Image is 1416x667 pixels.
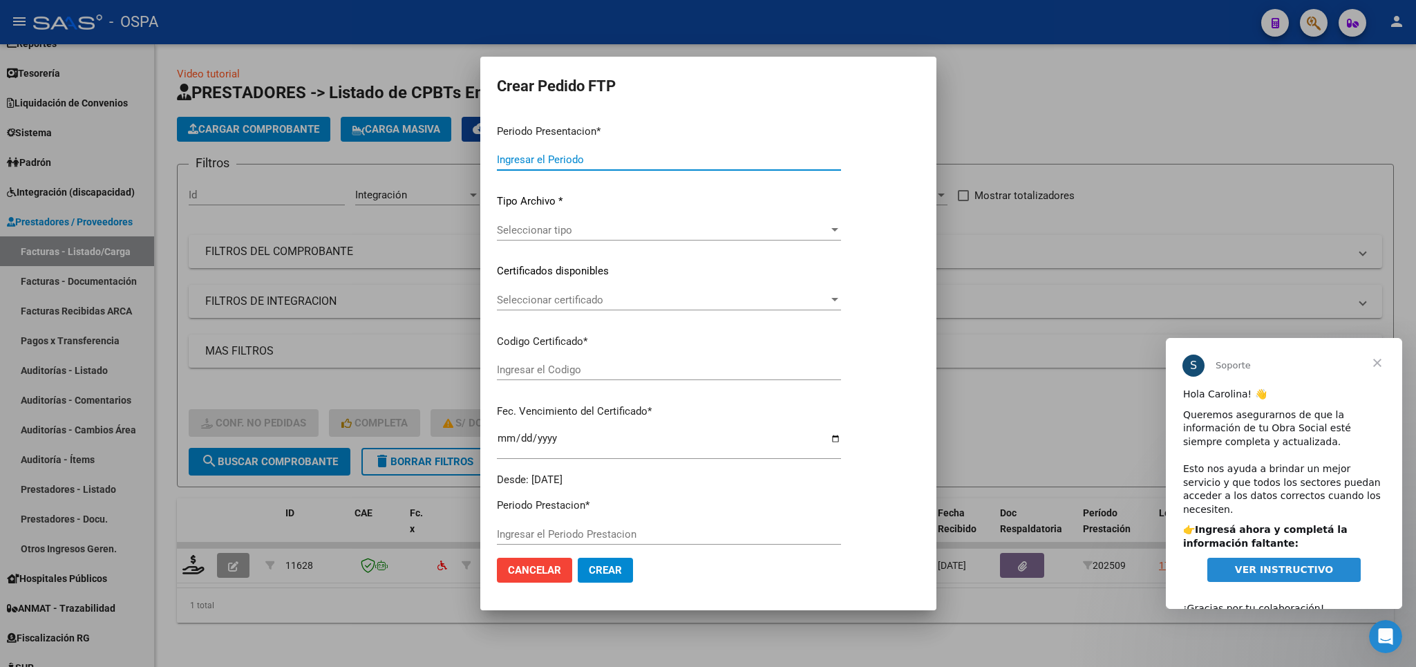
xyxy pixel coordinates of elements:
span: Seleccionar certificado [497,294,829,306]
iframe: Intercom live chat mensaje [1166,338,1402,609]
p: Tipo Archivo * [497,194,841,209]
span: Cancelar [508,564,561,576]
div: ¡Gracias por tu colaboración! ​ [17,250,219,291]
p: Fec. Vencimiento del Certificado [497,404,841,420]
h2: Crear Pedido FTP [497,73,920,100]
span: Seleccionar tipo [497,224,829,236]
span: Crear [589,564,622,576]
p: Certificados disponibles [497,263,841,279]
p: Periodo Prestacion [497,498,841,514]
iframe: Intercom live chat [1369,620,1402,653]
div: Desde: [DATE] [497,472,841,488]
p: Periodo Presentacion [497,124,841,140]
p: Codigo Certificado [497,334,841,350]
button: Cancelar [497,558,572,583]
button: Crear [578,558,633,583]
